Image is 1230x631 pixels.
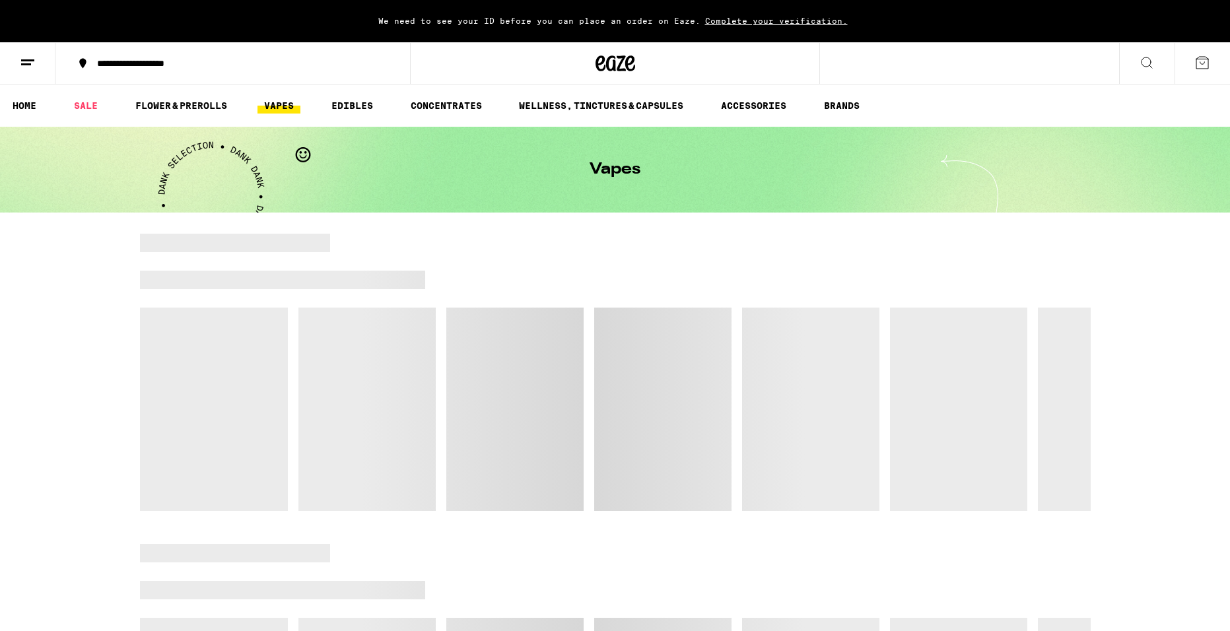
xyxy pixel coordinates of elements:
a: CONCENTRATES [404,98,489,114]
a: FLOWER & PREROLLS [129,98,234,114]
a: EDIBLES [325,98,380,114]
a: HOME [6,98,43,114]
span: We need to see your ID before you can place an order on Eaze. [378,17,700,25]
h1: Vapes [590,162,640,178]
a: BRANDS [817,98,866,114]
span: Complete your verification. [700,17,852,25]
a: SALE [67,98,104,114]
a: VAPES [257,98,300,114]
a: WELLNESS, TINCTURES & CAPSULES [512,98,690,114]
a: ACCESSORIES [714,98,793,114]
